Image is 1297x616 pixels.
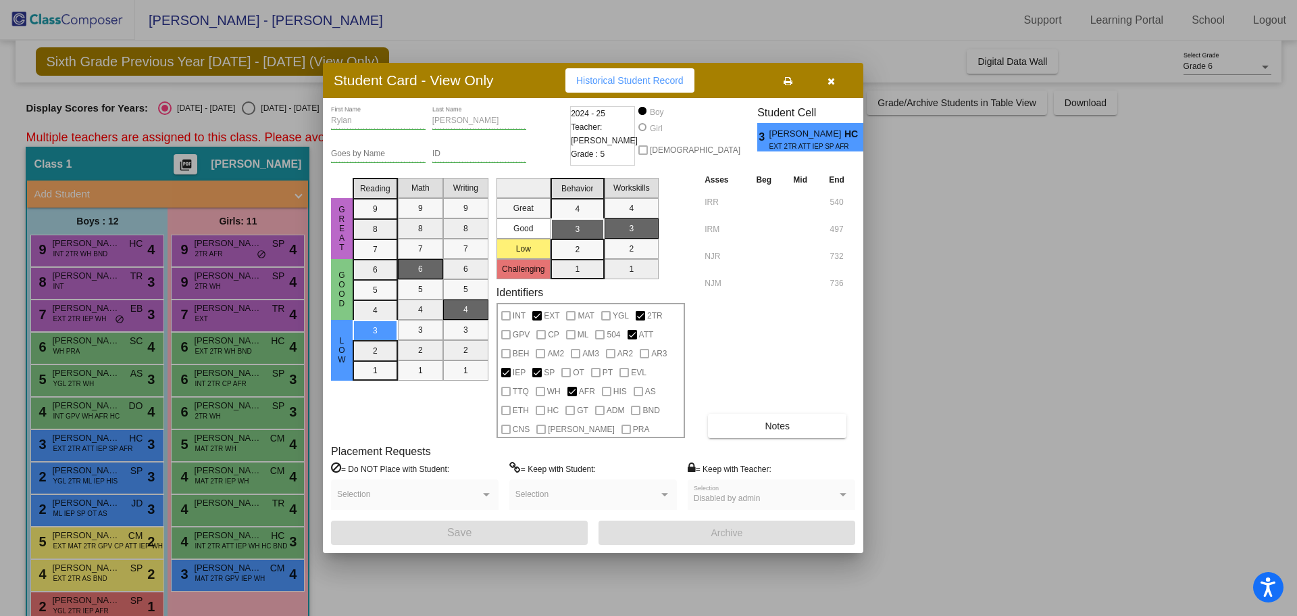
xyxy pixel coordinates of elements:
span: AR2 [617,346,633,362]
span: HIS [613,383,627,400]
span: BEH [513,346,530,362]
span: AR3 [651,346,667,362]
span: Good [336,270,348,308]
span: 3 [863,129,875,145]
th: End [818,172,855,187]
span: ML [578,327,589,343]
label: = Keep with Student: [509,462,596,475]
span: CP [548,327,559,343]
span: Archive [711,527,743,538]
button: Notes [708,414,846,438]
div: Boy [649,106,664,118]
span: HC [547,402,559,419]
span: OT [573,364,584,381]
span: HC [844,127,863,141]
span: 504 [607,327,620,343]
span: ETH [513,402,529,419]
span: [PERSON_NAME] [769,127,844,141]
span: 2024 - 25 [571,107,605,120]
button: Save [331,521,588,545]
span: INT [513,308,526,324]
span: [DEMOGRAPHIC_DATA] [650,142,740,158]
span: GT [577,402,588,419]
th: Beg [745,172,782,187]
span: Low [336,336,348,364]
label: = Do NOT Place with Student: [331,462,449,475]
span: AM3 [582,346,599,362]
span: SP [544,364,555,381]
span: AS [645,383,656,400]
span: GPV [513,327,530,343]
span: PRA [633,421,650,437]
span: Great [336,205,348,252]
label: = Keep with Teacher: [688,462,771,475]
span: Disabled by admin [694,494,761,503]
span: PT [603,364,613,381]
span: EVL [631,364,646,381]
span: MAT [578,308,594,324]
span: YGL [613,308,629,324]
th: Asses [701,172,745,187]
span: Historical Student Record [576,75,684,86]
span: IEP [513,364,526,381]
span: 3 [757,129,769,145]
span: Save [447,527,472,538]
span: 2TR [647,308,663,324]
span: [PERSON_NAME] [548,421,615,437]
input: assessment [705,246,742,266]
span: Grade : 5 [571,147,605,161]
button: Historical Student Record [565,68,694,93]
h3: Student Card - View Only [334,72,494,89]
h3: Student Cell [757,106,875,119]
span: EXT [544,308,559,324]
span: BND [642,402,659,419]
span: EXT 2TR ATT IEP SP AFR [769,141,835,151]
th: Mid [782,172,818,187]
input: assessment [705,192,742,212]
span: WH [547,383,561,400]
span: AFR [579,383,595,400]
span: TTQ [513,383,529,400]
span: CNS [513,421,530,437]
span: AM2 [547,346,564,362]
span: ATT [639,327,654,343]
input: assessment [705,273,742,293]
label: Identifiers [497,286,543,299]
input: goes by name [331,149,426,159]
span: ADM [607,402,625,419]
span: Teacher: [PERSON_NAME] [571,120,638,147]
input: assessment [705,219,742,239]
span: Notes [765,421,790,431]
button: Archive [599,521,855,545]
label: Placement Requests [331,445,431,458]
div: Girl [649,122,663,135]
